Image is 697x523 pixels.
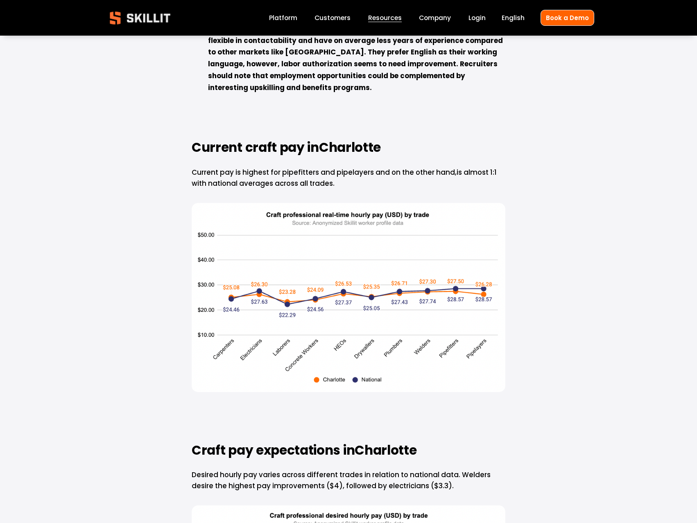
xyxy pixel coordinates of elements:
[368,13,402,23] span: Resources
[419,12,451,23] a: Company
[541,10,594,26] a: Book a Demo
[368,12,402,23] a: folder dropdown
[103,6,177,30] img: Skillit
[208,11,505,94] strong: Overall [PERSON_NAME] presents a market where craft professionals have set pay expectations that ...
[468,12,486,23] a: Login
[269,12,297,23] a: Platform
[315,12,351,23] a: Customers
[355,440,416,462] strong: Charlotte
[192,469,505,491] p: Desired hourly pay varies across different trades in relation to national data. Welders desire th...
[192,440,355,462] strong: Craft pay expectations in
[192,167,505,189] p: Current pay is highest for pipefitters and pipelayers and on the other hand,is almost 1:1 with na...
[502,12,525,23] div: language picker
[319,138,381,160] strong: Charlotte
[192,138,319,160] strong: Current craft pay in
[502,13,525,23] span: English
